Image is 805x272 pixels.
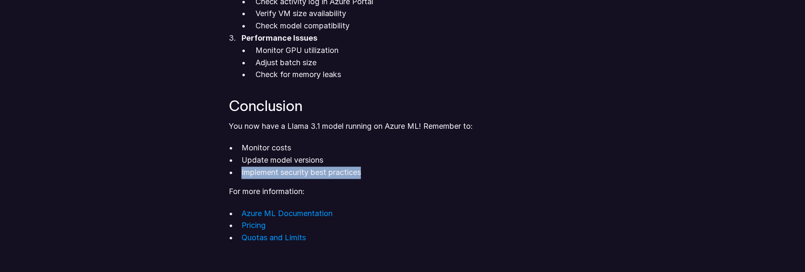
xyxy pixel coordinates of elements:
[241,233,306,242] a: Quotas and Limits
[241,167,576,179] p: Implement security best practices
[255,57,576,69] p: Adjust batch size
[255,69,576,81] p: Check for memory leaks
[255,20,576,32] p: Check model compatibility
[255,44,576,57] p: Monitor GPU utilization
[241,209,333,218] a: Azure ML Documentation
[241,142,576,155] p: Monitor costs
[229,98,576,114] h3: Conclusion
[229,186,576,198] p: For more information:
[241,221,266,230] a: Pricing
[241,33,317,42] strong: Performance Issues
[229,121,576,133] p: You now have a Llama 3.1 model running on Azure ML! Remember to:
[241,155,576,167] p: Update model versions
[255,8,576,20] p: Verify VM size availability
